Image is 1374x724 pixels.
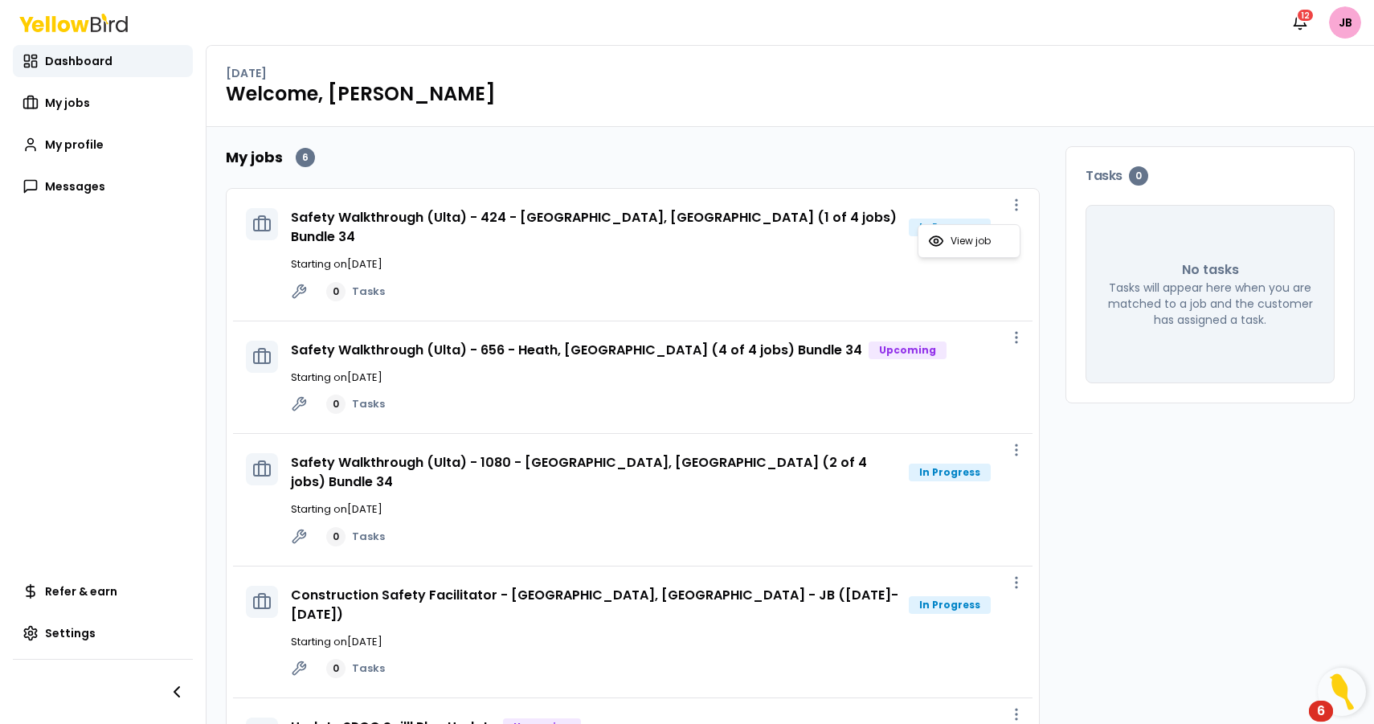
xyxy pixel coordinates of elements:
[326,282,346,301] div: 0
[326,659,346,678] div: 0
[1318,668,1366,716] button: Open Resource Center, 6 new notifications
[909,464,991,481] div: In Progress
[326,527,385,546] a: 0Tasks
[291,634,1020,650] p: Starting on [DATE]
[291,256,1020,272] p: Starting on [DATE]
[226,146,283,169] h2: My jobs
[45,583,117,599] span: Refer & earn
[226,65,267,81] p: [DATE]
[291,341,862,359] a: Safety Walkthrough (Ulta) - 656 - Heath, [GEOGRAPHIC_DATA] (4 of 4 jobs) Bundle 34
[951,235,991,247] span: View job
[1106,280,1315,328] p: Tasks will appear here when you are matched to a job and the customer has assigned a task.
[1284,6,1316,39] button: 12
[45,53,112,69] span: Dashboard
[326,659,385,678] a: 0Tasks
[291,370,1020,386] p: Starting on [DATE]
[226,81,1355,107] h1: Welcome, [PERSON_NAME]
[45,95,90,111] span: My jobs
[13,87,193,119] a: My jobs
[45,137,104,153] span: My profile
[291,453,867,491] a: Safety Walkthrough (Ulta) - 1080 - [GEOGRAPHIC_DATA], [GEOGRAPHIC_DATA] (2 of 4 jobs) Bundle 34
[13,170,193,202] a: Messages
[1296,8,1315,22] div: 12
[1329,6,1361,39] span: JB
[45,178,105,194] span: Messages
[45,625,96,641] span: Settings
[291,208,897,246] a: Safety Walkthrough (Ulta) - 424 - [GEOGRAPHIC_DATA], [GEOGRAPHIC_DATA] (1 of 4 jobs) Bundle 34
[291,501,1020,517] p: Starting on [DATE]
[326,395,346,414] div: 0
[326,395,385,414] a: 0Tasks
[13,575,193,607] a: Refer & earn
[909,596,991,614] div: In Progress
[13,129,193,161] a: My profile
[13,45,193,77] a: Dashboard
[1086,166,1335,186] h3: Tasks
[1182,260,1239,280] p: No tasks
[326,527,346,546] div: 0
[1129,166,1148,186] div: 0
[296,148,315,167] div: 6
[909,219,991,236] div: In Progress
[326,282,385,301] a: 0Tasks
[291,586,898,624] a: Construction Safety Facilitator - [GEOGRAPHIC_DATA], [GEOGRAPHIC_DATA] - JB ([DATE]-[DATE])
[13,617,193,649] a: Settings
[869,342,947,359] div: Upcoming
